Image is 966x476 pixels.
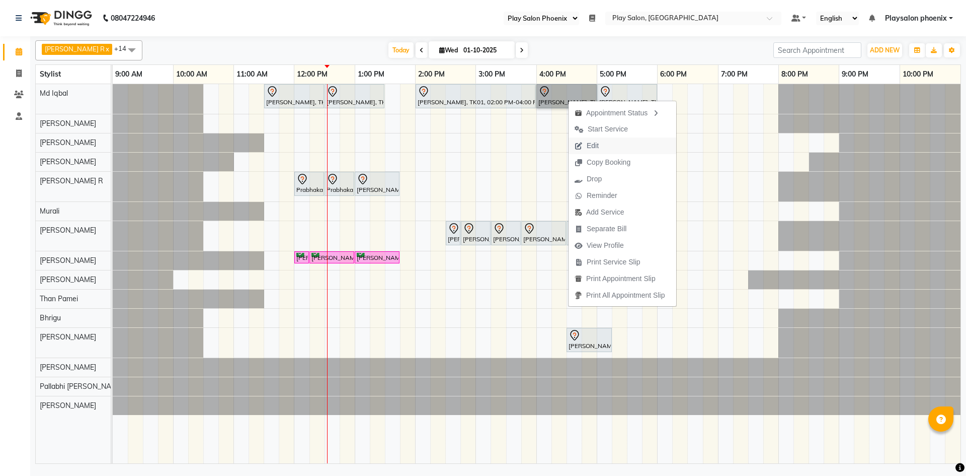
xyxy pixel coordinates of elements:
[575,292,582,299] img: printall.png
[40,313,61,322] span: Bhrigu
[326,86,383,107] div: [PERSON_NAME], TK03, 12:30 PM-01:30 PM, [PERSON_NAME] Trim
[587,190,617,201] span: Reminder
[416,67,447,82] a: 2:00 PM
[40,382,123,391] span: Pallabhi [PERSON_NAME]
[111,4,155,32] b: 08047224946
[40,294,78,303] span: Than Pamei
[40,226,96,235] span: [PERSON_NAME]
[870,46,900,54] span: ADD NEW
[388,42,414,58] span: Today
[40,256,96,265] span: [PERSON_NAME]
[492,223,520,244] div: [PERSON_NAME], TK01, 03:15 PM-03:45 PM, File & Polish
[462,223,490,244] div: [PERSON_NAME], TK01, 02:45 PM-03:15 PM, 3G Under Arms
[40,275,96,284] span: [PERSON_NAME]
[586,207,624,218] span: Add Service
[26,4,95,32] img: logo
[417,86,535,107] div: [PERSON_NAME], TK01, 02:00 PM-04:00 PM, INOA Root Touch-Up Long
[105,45,109,53] a: x
[839,67,871,82] a: 9:00 PM
[40,332,96,342] span: [PERSON_NAME]
[575,275,582,283] img: printapt.png
[40,363,96,372] span: [PERSON_NAME]
[522,223,565,244] div: [PERSON_NAME], TK04, 03:45 PM-04:30 PM, [PERSON_NAME], Arm, U-Arm
[885,13,947,24] span: Playsalon phoenix
[587,240,624,251] span: View Profile
[265,86,323,107] div: [PERSON_NAME], TK03, 11:30 AM-12:30 PM, Hair Cut Men (Head Stylist)
[40,138,96,147] span: [PERSON_NAME]
[40,401,96,410] span: [PERSON_NAME]
[40,207,59,216] span: Murali
[587,157,630,168] span: Copy Booking
[326,173,353,194] div: Prabhakar R, TK07, 12:30 PM-01:00 PM, INOA-Full Global Colour - Short
[587,174,602,184] span: Drop
[295,253,308,262] div: [PERSON_NAME] S, TK05, 12:00 PM-12:15 PM, Threading-Eye Brow Shaping
[586,274,656,284] span: Print Appointment Slip
[40,176,103,185] span: [PERSON_NAME] R
[900,67,936,82] a: 10:00 PM
[114,44,134,52] span: +14
[587,141,599,151] span: Edit
[476,67,508,82] a: 3:00 PM
[568,223,611,244] div: [PERSON_NAME], TK04, 04:30 PM-05:15 PM, Deluxe Pedicure
[355,67,387,82] a: 1:00 PM
[773,42,861,58] input: Search Appointment
[356,173,398,194] div: [PERSON_NAME], TK06, 01:00 PM-01:45 PM, Hair Cut Men (Stylist)
[586,290,665,301] span: Print All Appointment Slip
[587,257,640,267] span: Print Service Slip
[718,67,750,82] a: 7:00 PM
[568,329,611,351] div: [PERSON_NAME], TK04, 04:30 PM-05:15 PM, Deluxe Manicure
[575,209,582,216] img: add-service.png
[40,70,61,79] span: Stylist
[113,67,145,82] a: 9:00 AM
[45,45,105,53] span: [PERSON_NAME] R
[588,124,628,134] span: Start Service
[447,223,459,244] div: [PERSON_NAME], TK01, 02:30 PM-02:45 PM, Threading-Eye Brow Shaping
[460,43,511,58] input: 2025-10-01
[597,67,629,82] a: 5:00 PM
[575,109,582,117] img: apt_status.png
[294,67,330,82] a: 12:00 PM
[174,67,210,82] a: 10:00 AM
[437,46,460,54] span: Wed
[40,89,68,98] span: Md Iqbal
[40,157,96,166] span: [PERSON_NAME]
[40,119,96,128] span: [PERSON_NAME]
[779,67,811,82] a: 8:00 PM
[310,253,353,262] div: [PERSON_NAME] S, TK05, 12:15 PM-01:00 PM, Head Message
[234,67,270,82] a: 11:00 AM
[295,173,323,194] div: Prabhakar R, TK07, 12:00 PM-12:30 PM, Hair Cut Men (Senior stylist)
[658,67,689,82] a: 6:00 PM
[598,86,656,107] div: [PERSON_NAME], TK02, 05:00 PM-06:00 PM, Hair Cut Men (Head Stylist)
[537,67,569,82] a: 4:00 PM
[867,43,902,57] button: ADD NEW
[587,224,626,234] span: Separate Bill
[569,104,676,121] div: Appointment Status
[356,253,398,262] div: [PERSON_NAME] S, TK05, 01:00 PM-01:45 PM, Deluxe Pedicure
